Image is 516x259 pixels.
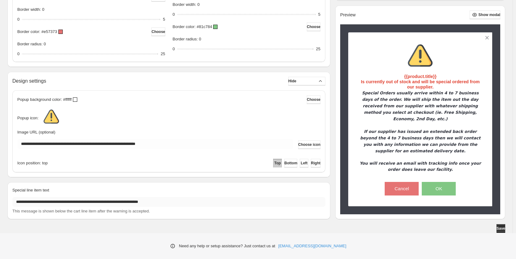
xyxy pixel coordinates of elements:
[173,37,201,41] span: Border radius: 0
[173,24,212,30] p: Border color: #81c784
[274,161,281,166] span: Top
[173,47,175,51] span: 0
[284,159,297,167] button: Bottom
[307,97,320,102] span: Choose
[17,160,48,166] span: Icon position: top
[284,161,297,166] span: Bottom
[288,77,325,85] button: Hide
[360,129,481,153] span: If our supplier has issued an extended back order beyond the 4 to 7 business days then we will co...
[316,46,320,52] div: 25
[161,51,165,57] div: 25
[173,12,175,17] span: 0
[361,79,480,89] strong: Is currently out of stock and will be special ordered from our supplier.
[278,243,346,249] a: [EMAIL_ADDRESS][DOMAIN_NAME]
[12,78,46,84] h2: Design settings
[360,161,481,172] span: You will receive an email with tracking info once your order does leave our facility.
[17,29,57,35] p: Border color: #e57373
[173,2,200,7] span: Border width: 0
[288,79,296,84] span: Hide
[311,161,320,166] span: Right
[151,29,165,34] span: Choose
[311,159,320,167] button: Right
[385,182,419,195] button: Cancel
[470,10,500,19] button: Show modal
[307,95,320,104] button: Choose
[298,140,320,149] button: Choose icon
[318,11,320,18] div: 5
[301,161,307,166] span: Left
[163,16,165,23] div: 5
[307,24,320,29] span: Choose
[17,7,44,12] span: Border width: 0
[151,27,165,36] button: Choose
[404,74,437,79] strong: {{product.title}}
[340,12,356,18] h2: Preview
[307,23,320,31] button: Choose
[17,42,46,46] span: Border radius: 0
[273,159,282,167] button: Top
[12,188,49,192] span: Special line item text
[497,226,505,231] span: Save
[17,115,39,121] span: Popup icon:
[362,91,479,121] span: Special Orders usually arrive within 4 to 7 business days of the order. We will ship the item out...
[17,17,19,22] span: 0
[298,142,320,147] span: Choose icon
[497,224,505,233] button: Save
[300,159,308,167] button: Left
[17,97,72,103] p: Popup background color: #ffffff
[17,51,19,56] span: 0
[17,130,55,134] span: Image URL (optional)
[422,182,456,195] button: OK
[478,12,500,17] span: Show modal
[12,209,150,213] span: This message is shown below the cart line item after the warning is accepted.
